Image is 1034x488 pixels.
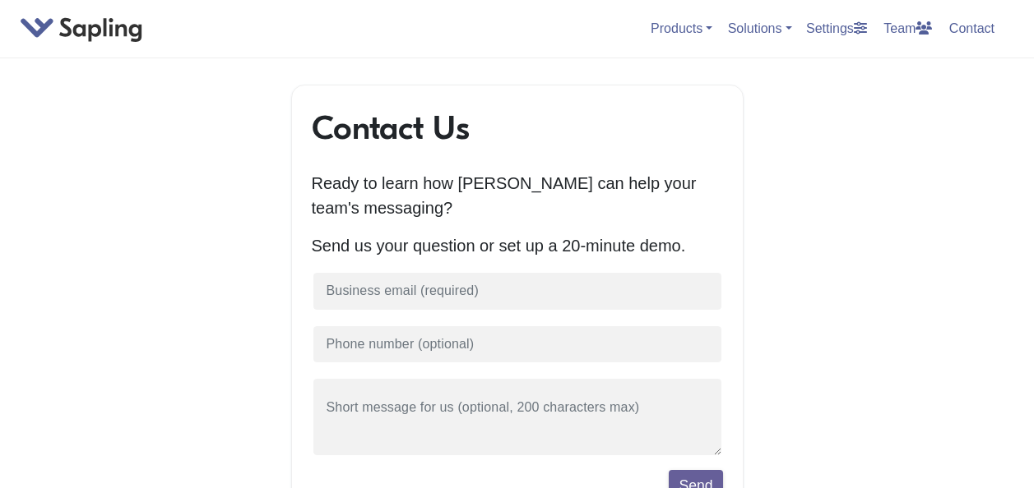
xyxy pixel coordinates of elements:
[651,21,712,35] a: Products
[312,233,723,258] p: Send us your question or set up a 20-minute demo.
[312,108,723,148] h1: Contact Us
[728,21,792,35] a: Solutions
[312,325,723,365] input: Phone number (optional)
[943,15,1001,42] a: Contact
[312,271,723,311] input: Business email (required)
[877,15,939,42] a: Team
[800,15,874,42] a: Settings
[312,171,723,220] p: Ready to learn how [PERSON_NAME] can help your team's messaging?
